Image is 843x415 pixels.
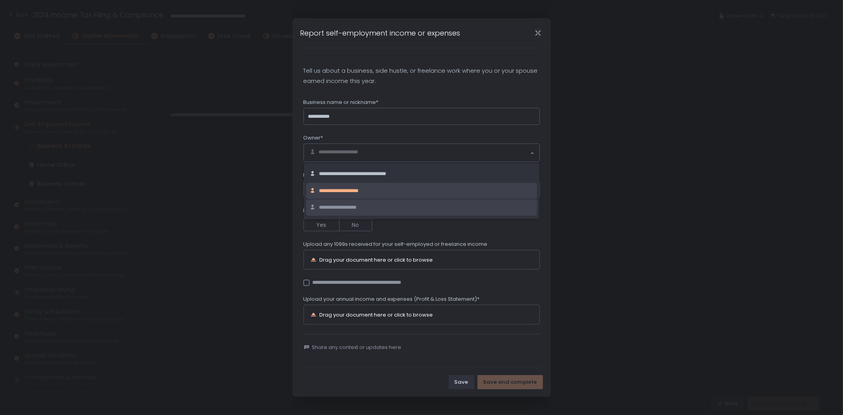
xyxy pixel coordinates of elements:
[449,375,474,389] button: Save
[304,241,488,248] span: Upload any 1099s received for your self-employed or freelance income
[304,219,339,231] button: Yes
[526,28,551,38] div: Close
[339,219,372,231] button: No
[320,312,433,317] div: Drag your document here or click to browse
[309,149,530,157] input: Search for option
[312,344,402,351] span: Share any context or updates here
[304,66,540,86] p: Tell us about a business, side hustle, or freelance work where you or your spouse earned income t...
[320,257,433,262] div: Drag your document here or click to browse
[304,296,480,303] span: Upload your annual income and expenses (Profit & Loss Statement)*
[300,28,460,38] h1: Report self-employment income or expenses
[304,207,490,214] span: Did you make any payments that would require you to file Form(s) 1099?*
[455,379,468,386] div: Save
[304,134,323,141] span: Owner*
[304,172,356,179] span: Business purpose*
[304,144,539,161] div: Search for option
[304,99,379,106] span: Business name or nickname*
